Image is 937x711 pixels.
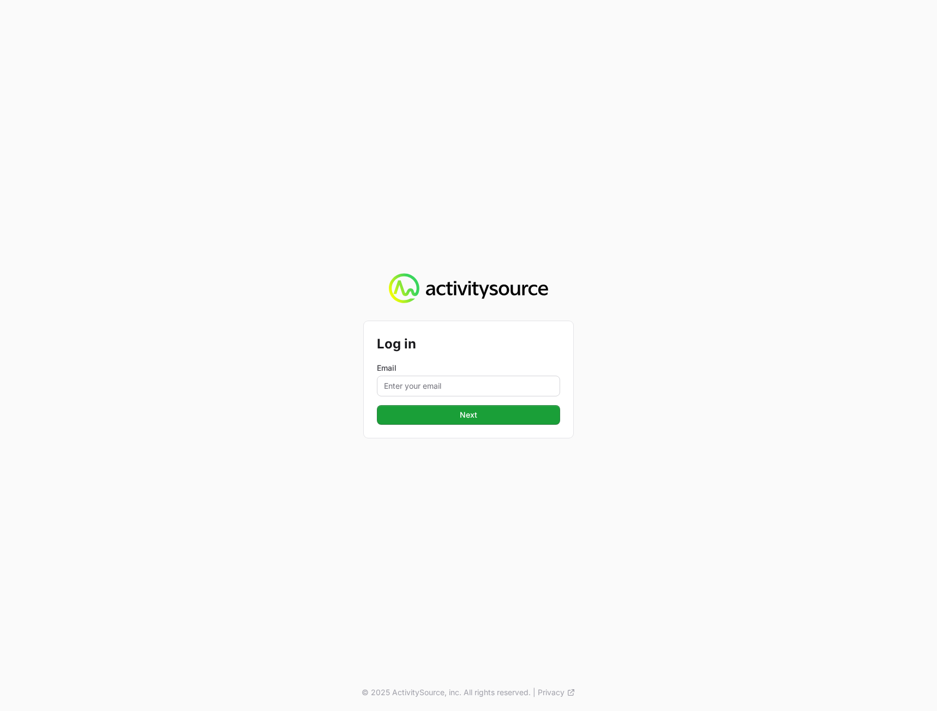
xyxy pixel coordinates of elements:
[377,334,560,354] h2: Log in
[389,273,548,304] img: Activity Source
[362,687,531,698] p: © 2025 ActivitySource, inc. All rights reserved.
[377,376,560,396] input: Enter your email
[538,687,575,698] a: Privacy
[377,405,560,425] button: Next
[377,363,560,373] label: Email
[533,687,536,698] span: |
